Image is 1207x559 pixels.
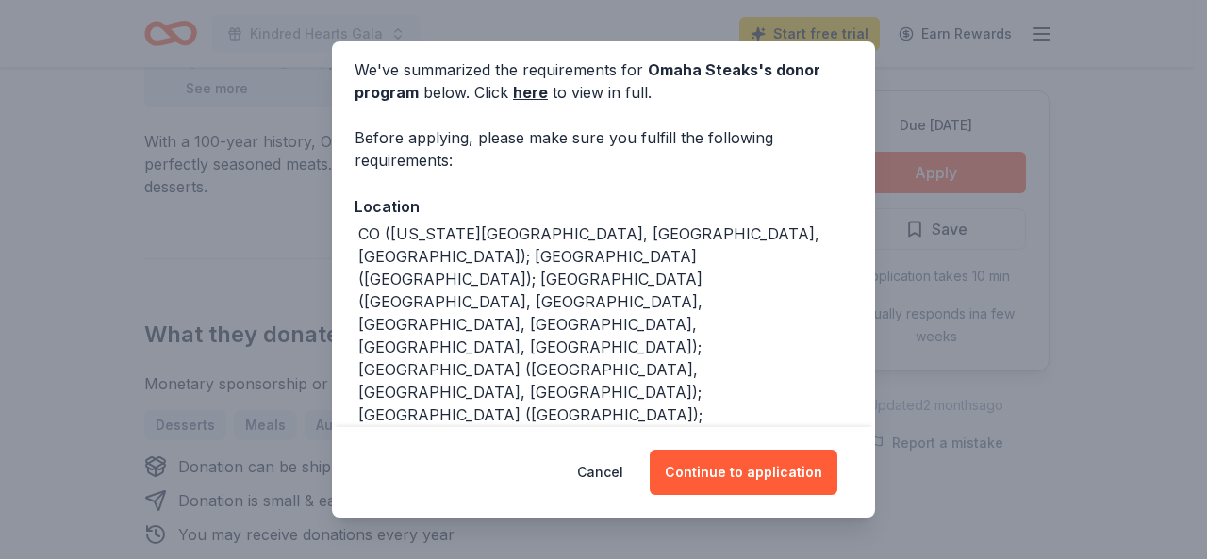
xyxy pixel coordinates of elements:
button: Cancel [577,450,623,495]
div: We've summarized the requirements for below. Click to view in full. [355,58,852,104]
a: here [513,81,548,104]
button: Continue to application [650,450,837,495]
div: Location [355,194,852,219]
div: Before applying, please make sure you fulfill the following requirements: [355,126,852,172]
